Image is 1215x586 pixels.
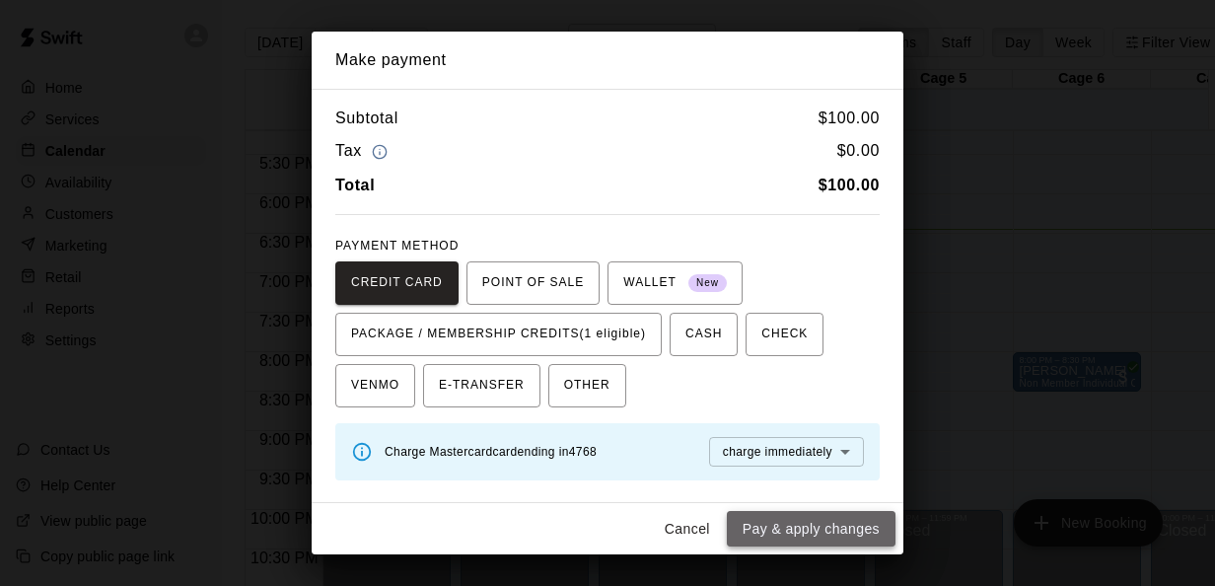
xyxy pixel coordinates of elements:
[670,313,738,356] button: CASH
[564,370,610,402] span: OTHER
[335,239,459,253] span: PAYMENT METHOD
[482,267,584,299] span: POINT OF SALE
[335,313,662,356] button: PACKAGE / MEMBERSHIP CREDITS(1 eligible)
[351,267,443,299] span: CREDIT CARD
[466,261,600,305] button: POINT OF SALE
[335,138,393,165] h6: Tax
[819,106,880,131] h6: $ 100.00
[548,364,626,407] button: OTHER
[746,313,823,356] button: CHECK
[688,270,727,297] span: New
[837,138,880,165] h6: $ 0.00
[335,364,415,407] button: VENMO
[351,319,646,350] span: PACKAGE / MEMBERSHIP CREDITS (1 eligible)
[723,445,832,459] span: charge immediately
[439,370,525,402] span: E-TRANSFER
[727,511,895,548] button: Pay & apply changes
[623,267,727,299] span: WALLET
[351,370,399,402] span: VENMO
[685,319,722,350] span: CASH
[656,511,719,548] button: Cancel
[385,445,597,459] span: Charge Mastercard card ending in 4768
[607,261,743,305] button: WALLET New
[335,261,459,305] button: CREDIT CARD
[312,32,903,89] h2: Make payment
[819,177,880,193] b: $ 100.00
[335,177,375,193] b: Total
[423,364,540,407] button: E-TRANSFER
[761,319,808,350] span: CHECK
[335,106,398,131] h6: Subtotal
